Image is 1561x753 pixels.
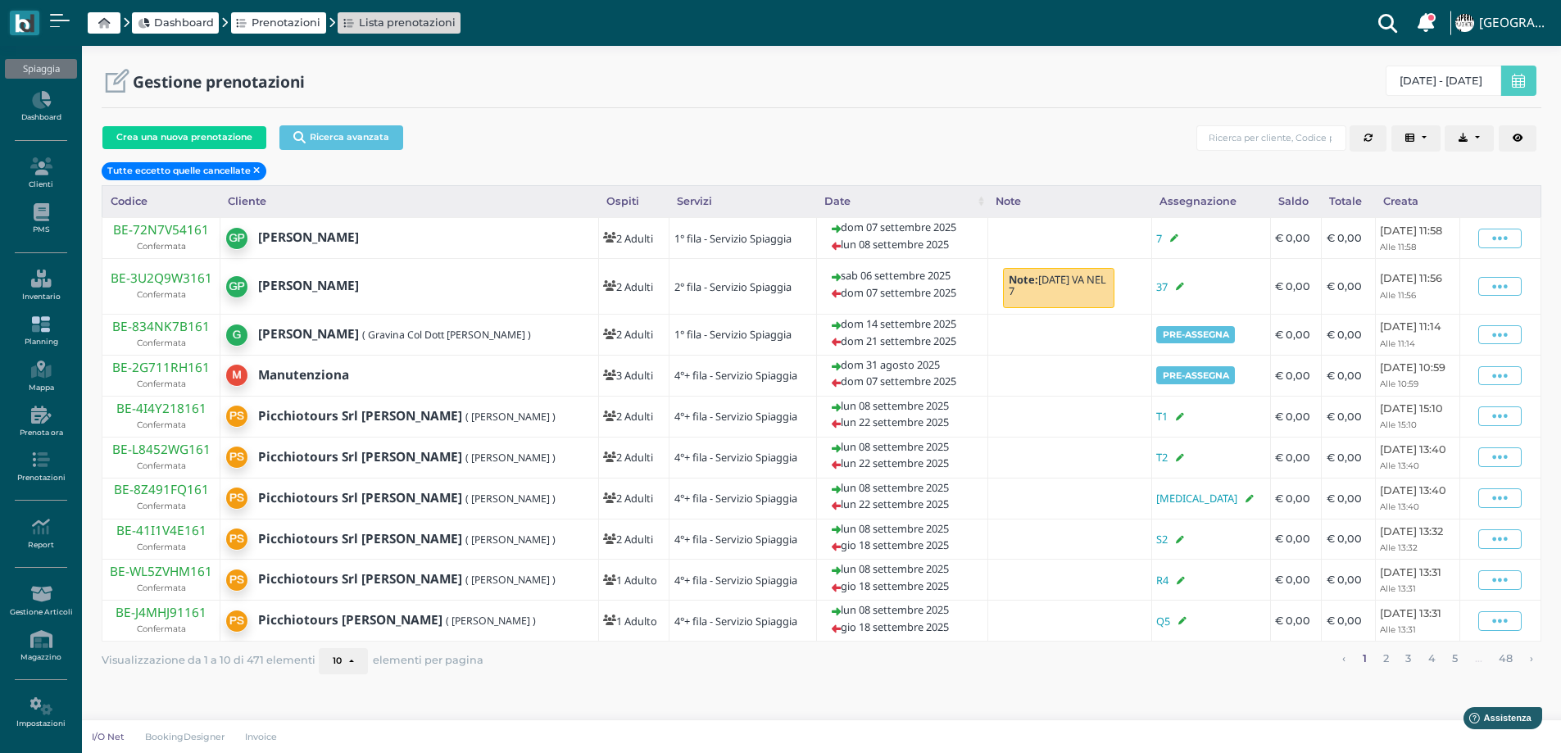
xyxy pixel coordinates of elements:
[1499,125,1536,152] button: Toggle custom view
[102,162,266,180] button: Tutte eccetto quelle cancellate
[446,614,536,628] small: ( [PERSON_NAME] )
[1375,560,1459,601] td: [DATE] 13:31
[674,370,812,381] h5: 4°+ fila - Servizio Spiaggia
[225,405,248,428] img: Picchiotours Srl Formaggia Silvana
[841,539,949,551] h5: gio 18 settembre 2025
[5,197,76,242] a: PMS
[92,730,125,743] p: I/O Net
[102,649,315,671] span: Visualizzazione da 1 a 10 di 471 elementi
[5,309,76,354] a: Planning
[841,375,956,387] h5: dom 07 settembre 2025
[1275,613,1310,628] span: € 0,00
[616,451,653,463] h5: 2 Adulti
[841,580,949,592] h5: gio 18 settembre 2025
[616,615,657,627] h5: 1 Adulto
[258,611,442,628] b: Picchiotours [PERSON_NAME]
[1375,478,1459,519] td: [DATE] 13:40
[1479,16,1551,30] h4: [GEOGRAPHIC_DATA]
[1375,315,1459,356] td: [DATE] 11:14
[1327,450,1362,465] span: € 0,00
[5,151,76,196] a: Clienti
[1156,574,1168,586] a: R4
[5,84,76,129] a: Dashboard
[1380,338,1415,349] small: Alle 11:14
[137,337,186,349] small: Confermata
[1156,533,1168,545] a: S2
[1275,491,1310,506] span: € 0,00
[111,272,212,286] h4: BE-3U2Q9W3161
[137,500,186,512] small: Confermata
[465,410,556,424] small: ( [PERSON_NAME] )
[669,186,817,217] div: Servizi
[1275,409,1310,424] span: € 0,00
[841,221,956,233] h5: dom 07 settembre 2025
[1275,368,1310,383] span: € 0,00
[841,287,956,298] h5: dom 07 settembre 2025
[817,186,988,217] div: Date
[258,489,462,506] b: Picchiotours Srl [PERSON_NAME]
[674,451,812,463] h5: 4°+ fila - Servizio Spiaggia
[1423,648,1441,669] a: alla pagina 4
[1380,420,1417,430] small: Alle 15:10
[841,563,949,574] h5: lun 08 settembre 2025
[15,14,34,33] img: logo
[225,610,248,633] img: Picchiotours Srl T.O.
[1375,601,1459,642] td: [DATE] 13:31
[674,329,812,340] h5: 1° fila - Servizio Spiaggia
[841,604,949,615] h5: lun 08 settembre 2025
[107,166,251,177] span: Tutte eccetto quelle cancellate
[465,573,556,587] small: ( [PERSON_NAME] )
[616,411,653,422] h5: 2 Adulti
[616,370,653,381] h5: 3 Adulti
[112,361,210,375] h4: BE-2G711RH161
[225,275,248,298] img: Gabriella Panzera
[258,448,462,465] b: Picchiotours Srl [PERSON_NAME]
[841,318,956,329] h5: dom 14 settembre 2025
[113,224,209,238] h4: BE-72N7V54161
[1453,3,1551,43] a: ... [GEOGRAPHIC_DATA]
[137,582,186,594] small: Confermata
[258,229,359,246] b: [PERSON_NAME]
[1375,355,1459,396] td: [DATE] 10:59
[236,15,320,30] a: Prenotazioni
[841,359,940,370] h5: dom 31 agosto 2025
[598,186,669,217] div: Ospiti
[1156,615,1170,627] a: Q5
[1375,218,1459,259] td: [DATE] 11:58
[225,227,248,250] img: Gabriella Panzera
[102,126,266,149] button: Crea una nuova prenotazione
[1400,648,1417,669] a: alla pagina 3
[5,691,76,736] a: Impostazioni
[333,655,342,667] span: 10
[1357,648,1372,669] a: alla pagina 1
[1380,379,1418,389] small: Alle 10:59
[841,238,949,250] h5: lun 08 settembre 2025
[1275,572,1310,587] span: € 0,00
[116,606,206,620] h4: BE-J4MHJ91161
[116,402,206,416] h4: BE-4I4Y218161
[841,621,949,633] h5: gio 18 settembre 2025
[1327,230,1362,246] span: € 0,00
[841,270,951,281] h5: sab 06 settembre 2025
[134,730,235,743] a: BookingDesigner
[841,523,949,534] h5: lun 08 settembre 2025
[116,524,206,538] h4: BE-41I1V4E161
[1524,648,1538,669] a: pagina successiva
[225,364,248,387] img: Manutenziona
[220,186,599,217] div: Cliente
[137,623,186,635] small: Confermata
[1163,329,1229,340] b: PRE-ASSEGNA
[674,533,812,545] h5: 4°+ fila - Servizio Spiaggia
[1445,125,1494,152] button: Export
[1009,274,1108,297] h5: [DATE] VA NEL 7
[359,15,456,30] span: Lista prenotazioni
[616,574,657,586] h5: 1 Adulto
[841,498,949,510] h5: lun 22 settembre 2025
[258,570,462,587] b: Picchiotours Srl [PERSON_NAME]
[1375,396,1459,437] td: [DATE] 15:10
[1375,186,1459,217] div: Creata
[92,126,266,155] a: Crea una nuova prenotazione
[1380,501,1419,512] small: Alle 13:40
[258,530,462,547] b: Picchiotours Srl [PERSON_NAME]
[137,378,186,390] small: Confermata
